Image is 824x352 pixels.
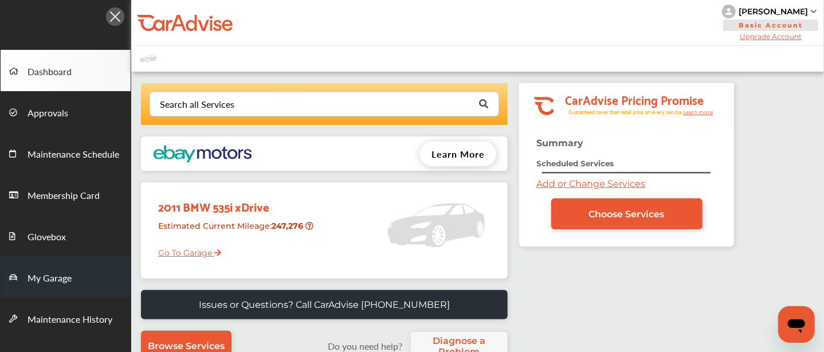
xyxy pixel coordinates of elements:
div: Search all Services [160,100,234,109]
span: My Garage [28,271,72,286]
span: Dashboard [28,65,72,80]
a: Issues or Questions? Call CarAdvise [PHONE_NUMBER] [141,290,508,319]
span: Glovebox [28,230,66,245]
a: Maintenance History [1,298,131,339]
tspan: Learn more [683,109,713,115]
a: Dashboard [1,50,131,91]
a: My Garage [1,256,131,298]
a: Approvals [1,91,131,132]
a: Maintenance Schedule [1,132,131,174]
div: Estimated Current Mileage : [150,216,317,245]
tspan: Guaranteed lower than retail price on every service. [568,108,683,116]
p: Issues or Questions? Call CarAdvise [PHONE_NUMBER] [199,299,450,310]
strong: Summary [536,138,583,148]
span: Choose Services [589,209,665,220]
img: placeholder_car.5a1ece94.svg [387,188,485,263]
img: placeholder_car.fcab19be.svg [140,52,157,66]
iframe: Button to launch messaging window [778,306,815,343]
a: Go To Garage [150,239,221,261]
span: Learn More [431,147,485,161]
a: Glovebox [1,215,131,256]
span: Membership Card [28,189,100,204]
tspan: CarAdvise Pricing Promise [565,89,704,109]
a: Membership Card [1,174,131,215]
span: Maintenance Schedule [28,147,119,162]
img: knH8PDtVvWoAbQRylUukY18CTiRevjo20fAtgn5MLBQj4uumYvk2MzTtcAIzfGAtb1XOLVMAvhLuqoNAbL4reqehy0jehNKdM... [722,5,736,18]
a: Choose Services [551,198,703,229]
img: Icon.5fd9dcc7.svg [106,7,124,26]
div: 2011 BMW 535i xDrive [150,188,317,216]
strong: Scheduled Services [536,159,614,168]
strong: 247,276 [272,221,305,231]
img: sCxJUJ+qAmfqhQGDUl18vwLg4ZYJ6CxN7XmbOMBAAAAAElFTkSuQmCC [811,10,817,13]
a: Add or Change Services [536,178,645,189]
span: Upgrade Account [722,32,819,41]
span: Maintenance History [28,312,112,327]
span: Browse Services [148,341,225,351]
span: Basic Account [723,19,818,31]
div: [PERSON_NAME] [739,6,808,17]
span: Approvals [28,106,68,121]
